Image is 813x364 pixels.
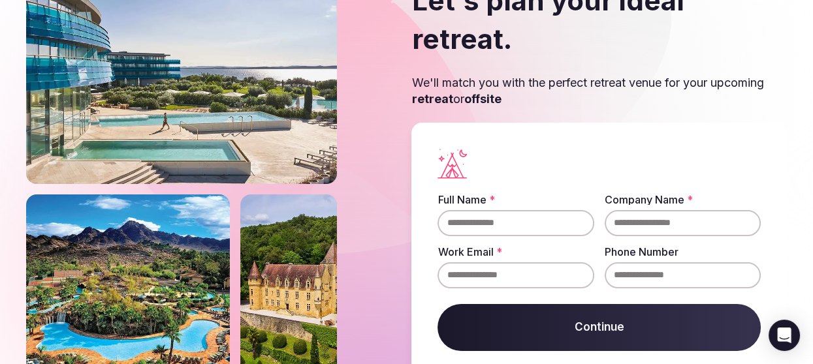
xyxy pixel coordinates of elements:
[605,194,761,205] label: Company Name
[438,247,594,257] label: Work Email
[411,74,787,107] p: We'll match you with the perfect retreat venue for your upcoming or
[464,92,501,106] strong: offsite
[26,175,230,363] img: Phoenix river ranch resort
[605,247,761,257] label: Phone Number
[438,194,594,205] label: Full Name
[411,92,453,106] strong: retreat
[769,320,800,351] div: Open Intercom Messenger
[240,175,337,363] img: Castle on a slope
[438,304,761,351] button: Continue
